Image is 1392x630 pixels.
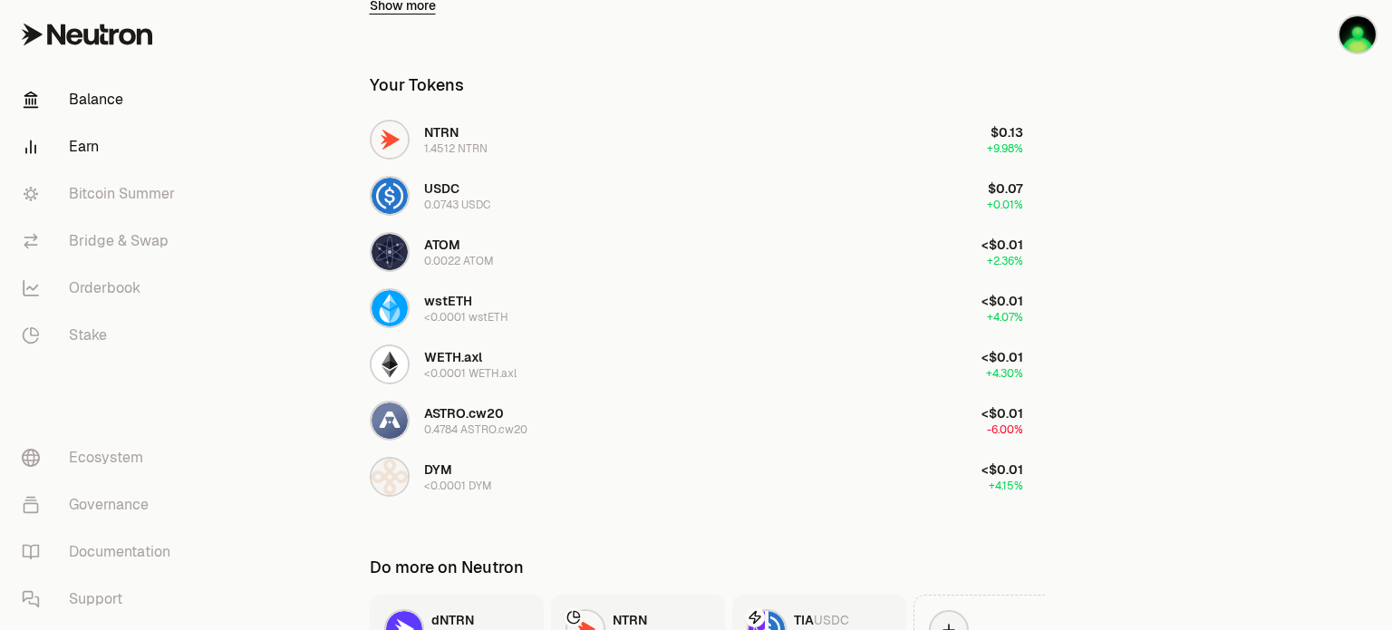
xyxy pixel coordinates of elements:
[7,528,196,576] a: Documentation
[989,479,1023,493] span: +4.15%
[987,254,1023,268] span: +2.36%
[424,254,494,268] div: 0.0022 ATOM
[372,121,408,158] img: NTRN Logo
[424,198,490,212] div: 0.0743 USDC
[372,234,408,270] img: ATOM Logo
[7,434,196,481] a: Ecosystem
[981,405,1023,422] span: <$0.01
[7,76,196,123] a: Balance
[613,612,647,628] span: NTRN
[987,310,1023,325] span: +4.07%
[424,141,488,156] div: 1.4512 NTRN
[424,349,482,365] span: WETH.axl
[372,290,408,326] img: wstETH Logo
[424,461,452,478] span: DYM
[7,312,196,359] a: Stake
[370,555,524,580] div: Do more on Neutron
[359,169,1034,223] button: USDC LogoUSDC0.0743 USDC$0.07+0.01%
[814,612,849,628] span: USDC
[424,422,527,437] div: 0.4784 ASTRO.cw20
[359,281,1034,335] button: wstETH LogowstETH<0.0001 wstETH<$0.01+4.07%
[424,366,517,381] div: <0.0001 WETH.axl
[431,612,474,628] span: dNTRN
[987,422,1023,437] span: -6.00%
[359,225,1034,279] button: ATOM LogoATOM0.0022 ATOM<$0.01+2.36%
[424,405,504,422] span: ASTRO.cw20
[7,123,196,170] a: Earn
[359,450,1034,504] button: DYM LogoDYM<0.0001 DYM<$0.01+4.15%
[424,310,508,325] div: <0.0001 wstETH
[359,112,1034,167] button: NTRN LogoNTRN1.4512 NTRN$0.13+9.98%
[987,198,1023,212] span: +0.01%
[372,459,408,495] img: DYM Logo
[424,479,492,493] div: <0.0001 DYM
[7,481,196,528] a: Governance
[987,141,1023,156] span: +9.98%
[1339,16,1376,53] img: Daditos
[7,170,196,218] a: Bitcoin Summer
[986,366,1023,381] span: +4.30%
[794,612,814,628] span: TIA
[7,265,196,312] a: Orderbook
[7,218,196,265] a: Bridge & Swap
[372,402,408,439] img: ASTRO.cw20 Logo
[981,237,1023,253] span: <$0.01
[372,346,408,383] img: WETH.axl Logo
[424,237,460,253] span: ATOM
[424,180,459,197] span: USDC
[424,124,459,141] span: NTRN
[370,73,464,98] div: Your Tokens
[359,393,1034,448] button: ASTRO.cw20 LogoASTRO.cw200.4784 ASTRO.cw20<$0.01-6.00%
[981,293,1023,309] span: <$0.01
[372,178,408,214] img: USDC Logo
[981,461,1023,478] span: <$0.01
[988,180,1023,197] span: $0.07
[7,576,196,623] a: Support
[981,349,1023,365] span: <$0.01
[991,124,1023,141] span: $0.13
[424,293,472,309] span: wstETH
[359,337,1034,392] button: WETH.axl LogoWETH.axl<0.0001 WETH.axl<$0.01+4.30%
